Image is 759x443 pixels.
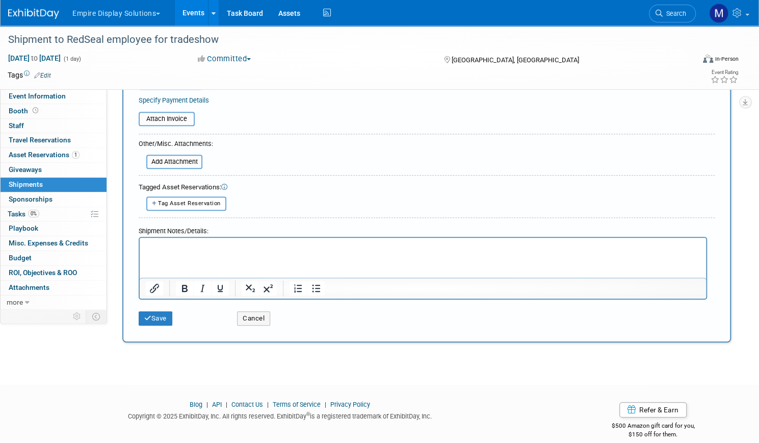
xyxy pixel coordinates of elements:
[68,310,86,323] td: Personalize Event Tab Strip
[9,92,66,100] span: Event Information
[8,409,552,421] div: Copyright © 2025 ExhibitDay, Inc. All rights reserved. ExhibitDay is a registered trademark of Ex...
[194,281,211,296] button: Italic
[140,238,706,278] iframe: Rich Text Area
[9,268,77,277] span: ROI, Objectives & ROO
[322,401,329,408] span: |
[649,5,696,22] a: Search
[619,402,687,417] a: Refer & Earn
[194,54,255,64] button: Committed
[290,281,307,296] button: Numbered list
[452,56,579,64] span: [GEOGRAPHIC_DATA], [GEOGRAPHIC_DATA]
[5,31,676,49] div: Shipment to RedSeal employee for tradeshow
[711,70,738,75] div: Event Rating
[28,210,39,217] span: 0%
[306,411,310,417] sup: ®
[709,4,728,23] img: Matt h
[237,311,270,326] button: Cancel
[1,266,107,280] a: ROI, Objectives & ROO
[9,224,38,232] span: Playbook
[9,283,49,291] span: Attachments
[265,401,271,408] span: |
[34,72,51,79] a: Edit
[31,107,40,114] span: Booth not reserved yet
[1,104,107,118] a: Booth
[9,254,32,262] span: Budget
[1,163,107,177] a: Giveaways
[1,178,107,192] a: Shipments
[176,281,193,296] button: Bold
[330,401,370,408] a: Privacy Policy
[1,296,107,310] a: more
[8,54,61,63] span: [DATE] [DATE]
[9,239,88,247] span: Misc. Expenses & Credits
[9,121,24,130] span: Staff
[7,298,23,306] span: more
[139,222,707,237] div: Shipment Notes/Details:
[30,54,39,62] span: to
[212,281,229,296] button: Underline
[231,401,263,408] a: Contact Us
[242,281,259,296] button: Subscript
[630,53,739,68] div: Event Format
[1,207,107,222] a: Tasks0%
[273,401,321,408] a: Terms of Service
[8,9,59,19] img: ExhibitDay
[8,210,39,218] span: Tasks
[86,310,107,323] td: Toggle Event Tabs
[1,133,107,147] a: Travel Reservations
[1,89,107,104] a: Event Information
[8,70,51,80] td: Tags
[190,401,202,408] a: Blog
[72,151,80,159] span: 1
[212,401,222,408] a: API
[9,195,53,203] span: Sponsorships
[1,192,107,207] a: Sponsorships
[1,148,107,162] a: Asset Reservations1
[146,196,226,210] button: Tag Asset Reservation
[9,165,42,174] span: Giveaways
[1,251,107,265] a: Budget
[567,415,739,438] div: $500 Amazon gift card for you,
[663,10,686,17] span: Search
[9,136,71,144] span: Travel Reservations
[139,311,172,326] button: Save
[139,139,213,151] div: Other/Misc. Attachments:
[139,96,209,104] a: Specify Payment Details
[1,222,107,236] a: Playbook
[63,56,81,62] span: (1 day)
[1,119,107,133] a: Staff
[1,281,107,295] a: Attachments
[259,281,277,296] button: Superscript
[223,401,230,408] span: |
[139,183,715,192] div: Tagged Asset Reservations:
[9,151,80,159] span: Asset Reservations
[1,236,107,251] a: Misc. Expenses & Credits
[158,200,221,207] span: Tag Asset Reservation
[567,430,739,439] div: $150 off for them.
[703,55,713,63] img: Format-Inperson.png
[307,281,325,296] button: Bullet list
[9,180,43,188] span: Shipments
[9,107,40,115] span: Booth
[204,401,211,408] span: |
[146,281,163,296] button: Insert/edit link
[715,55,739,63] div: In-Person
